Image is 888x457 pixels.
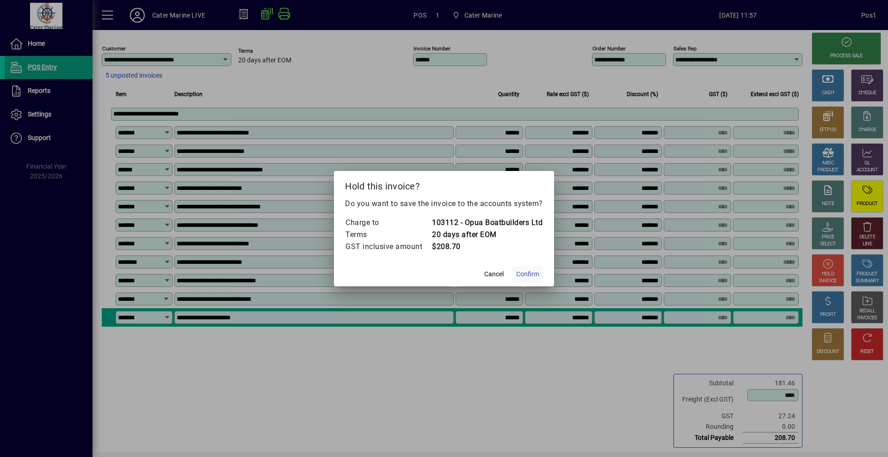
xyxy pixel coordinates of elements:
td: 103112 - Opua Boatbuilders Ltd [432,217,543,229]
button: Cancel [479,266,509,283]
td: Charge to [345,217,432,229]
td: 20 days after EOM [432,229,543,241]
span: Confirm [516,269,539,279]
h2: Hold this invoice? [334,171,554,198]
td: GST inclusive amount [345,241,432,253]
td: Terms [345,229,432,241]
td: $208.70 [432,241,543,253]
p: Do you want to save the invoice to the accounts system? [345,198,543,209]
span: Cancel [484,269,504,279]
button: Confirm [512,266,543,283]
